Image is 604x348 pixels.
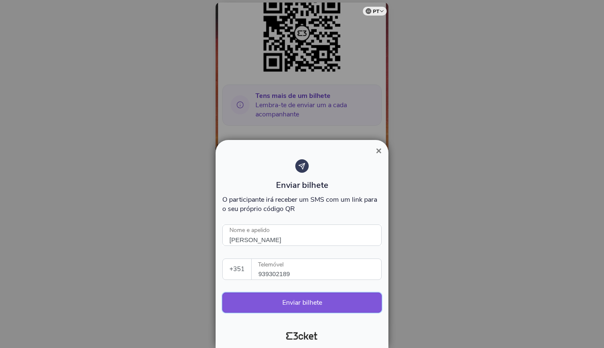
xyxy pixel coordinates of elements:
[222,224,277,237] label: Nome e apelido
[222,195,377,214] span: O participante irá receber um SMS com um link para o seu próprio código QR
[222,224,382,246] input: Nome e apelido
[252,259,382,271] label: Telemóvel
[276,179,328,191] span: Enviar bilhete
[222,293,382,313] button: Enviar bilhete
[258,259,381,279] input: Telemóvel
[376,145,382,156] span: ×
